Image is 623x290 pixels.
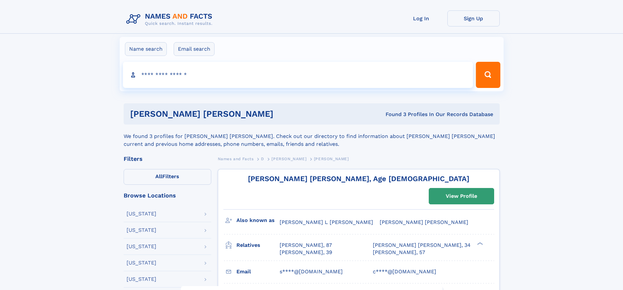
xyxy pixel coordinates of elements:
[271,155,306,163] a: [PERSON_NAME]
[124,156,211,162] div: Filters
[124,193,211,198] div: Browse Locations
[476,241,483,246] div: ❯
[476,62,500,88] button: Search Button
[236,240,280,251] h3: Relatives
[127,211,156,216] div: [US_STATE]
[155,173,162,179] span: All
[123,62,473,88] input: search input
[174,42,215,56] label: Email search
[236,266,280,277] h3: Email
[329,111,493,118] div: Found 3 Profiles In Our Records Database
[236,215,280,226] h3: Also known as
[314,157,349,161] span: [PERSON_NAME]
[373,242,471,249] a: [PERSON_NAME] [PERSON_NAME], 34
[380,219,468,225] span: [PERSON_NAME] [PERSON_NAME]
[124,10,218,28] img: Logo Names and Facts
[373,249,425,256] a: [PERSON_NAME], 57
[127,277,156,282] div: [US_STATE]
[447,10,500,26] a: Sign Up
[280,219,373,225] span: [PERSON_NAME] L [PERSON_NAME]
[271,157,306,161] span: [PERSON_NAME]
[127,244,156,249] div: [US_STATE]
[261,155,264,163] a: D
[124,125,500,148] div: We found 3 profiles for [PERSON_NAME] [PERSON_NAME]. Check out our directory to find information ...
[124,169,211,185] label: Filters
[127,260,156,265] div: [US_STATE]
[261,157,264,161] span: D
[218,155,254,163] a: Names and Facts
[280,249,332,256] a: [PERSON_NAME], 39
[130,110,330,118] h1: [PERSON_NAME] [PERSON_NAME]
[248,175,469,183] a: [PERSON_NAME] [PERSON_NAME], Age [DEMOGRAPHIC_DATA]
[395,10,447,26] a: Log In
[280,242,332,249] a: [PERSON_NAME], 87
[125,42,167,56] label: Name search
[127,228,156,233] div: [US_STATE]
[446,189,477,204] div: View Profile
[429,188,494,204] a: View Profile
